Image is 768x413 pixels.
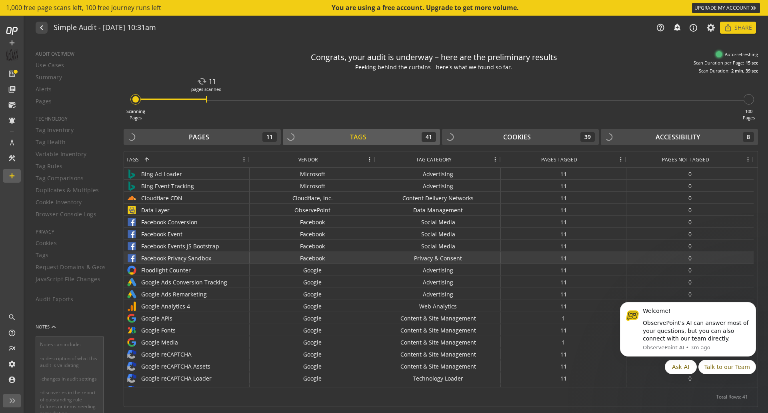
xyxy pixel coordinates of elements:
[126,228,247,240] div: Facebook Event
[126,289,137,300] img: Google Ads Remarketing
[250,168,375,179] div: Microsoft
[250,192,375,203] div: Cloudflare, Inc.
[126,301,137,312] img: Google Analytics 4
[126,240,247,252] div: Facebook Events JS Bootstrap
[126,217,137,228] img: Facebook Conversion
[8,39,16,47] mat-icon: add
[692,3,760,13] a: UPGRADE MY ACCOUNT
[375,264,501,276] div: Advertising
[743,108,755,121] div: 100 Pages
[6,49,18,61] img: Customer Logo
[197,77,216,86] div: 11
[694,60,744,66] div: Scan Duration per Page:
[8,154,16,162] mat-icon: construction
[126,288,247,300] div: Google Ads Remarketing
[501,324,626,336] div: 11
[311,52,557,63] div: Congrats, your audit is underway – here are the preliminary results
[250,300,375,312] div: Google
[689,23,698,32] mat-icon: info_outline
[375,240,501,252] div: Social Media
[375,324,501,336] div: Content & Site Management
[250,324,375,336] div: Google
[501,276,626,288] div: 11
[250,264,375,276] div: Google
[375,300,501,312] div: Web Analytics
[126,229,137,240] img: Facebook Event
[662,156,709,163] span: Pages Not Tagged
[8,139,16,147] mat-icon: architecture
[375,372,501,384] div: Technology Loader
[126,312,247,324] div: Google APIs
[626,228,754,240] div: 0
[126,192,247,204] div: Cloudflare CDN
[126,337,137,348] img: Google Media
[699,68,730,74] div: Scan Duration:
[197,76,207,87] mat-icon: cached
[298,156,318,163] span: Vendor
[375,384,501,396] div: Content & Site Management
[375,168,501,179] div: Advertising
[250,360,375,372] div: Google
[326,63,542,72] div: Peeking behind the curtains - here's what we found so far.
[126,313,137,324] img: Google APIs
[250,216,375,228] div: Facebook
[126,385,247,396] div: Google reCAPTCHA Reload
[501,384,626,396] div: 11
[250,348,375,360] div: Google
[8,360,16,368] mat-icon: settings
[126,193,137,203] img: Cloudflare CDN
[626,216,754,228] div: 0
[126,324,247,336] div: Google Fonts
[375,216,501,228] div: Social Media
[626,204,754,216] div: 0
[250,336,375,348] div: Google
[54,24,156,32] h1: Simple Audit - 11 August 2025 | 10:31am
[250,276,375,288] div: Google
[250,240,375,252] div: Facebook
[442,129,599,145] button: Cookies39
[250,372,375,384] div: Google
[716,51,758,58] div: Auto-refreshing
[283,129,440,145] button: Tags41
[501,252,626,264] div: 11
[501,372,626,384] div: 11
[501,264,626,276] div: 11
[501,204,626,216] div: 11
[8,85,16,93] mat-icon: library_books
[580,132,595,142] div: 39
[746,60,758,66] div: 15 sec
[250,384,375,396] div: Google
[250,204,375,216] div: ObservePoint
[350,133,366,142] div: Tags
[656,133,700,142] div: Accessibility
[126,241,137,252] img: Facebook Events JS Bootstrap
[126,169,137,179] img: Bing Ad Loader
[126,373,137,384] img: Google reCAPTCHA Loader
[126,349,137,360] img: Google reCAPTCHA
[126,325,137,336] img: Google Fonts
[501,288,626,300] div: 11
[332,3,520,12] div: You are using a free account. Upgrade to get more volume.
[375,276,501,288] div: Advertising
[126,108,145,121] div: Scanning Pages
[673,23,681,31] mat-icon: add_alert
[416,156,452,163] span: Tag Category
[126,181,137,191] img: Bing Event Tracking
[8,329,16,337] mat-icon: help_outline
[126,168,247,180] div: Bing Ad Loader
[501,336,626,348] div: 1
[126,276,247,288] div: Google Ads Conversion Tracking
[126,156,139,163] span: Tags
[124,129,281,145] button: Pages11
[734,20,752,35] span: Share
[541,156,577,163] span: Pages Tagged
[750,4,758,12] mat-icon: keyboard_double_arrow_right
[50,323,58,331] mat-icon: keyboard_arrow_up
[126,277,137,288] img: Google Ads Conversion Tracking
[126,265,137,276] img: Floodlight Counter
[422,132,436,142] div: 41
